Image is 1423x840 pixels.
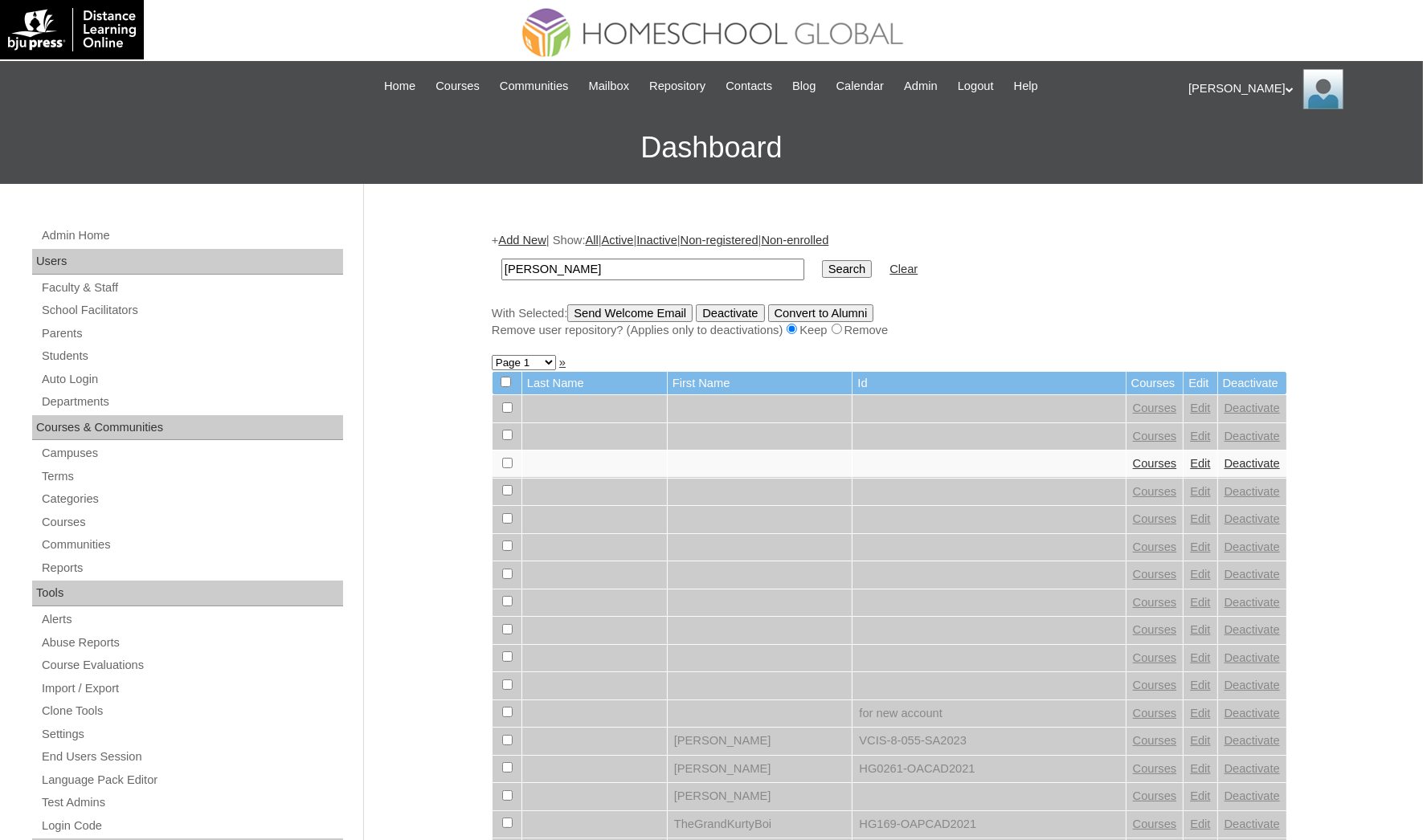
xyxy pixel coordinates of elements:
a: Courses [1133,623,1177,636]
a: Edit [1190,485,1210,498]
a: Add New [498,234,546,247]
td: Edit [1184,372,1217,395]
span: Repository [649,77,705,96]
a: Courses [1133,762,1177,775]
td: First Name [668,372,853,395]
td: VCIS-8-055-SA2023 [853,728,1125,755]
span: Home [384,77,415,96]
a: Deactivate [1225,402,1280,414]
span: Logout [958,77,994,96]
a: Abuse Reports [40,633,343,653]
a: Courses [1133,540,1177,553]
a: Blog [784,77,824,96]
span: Courses [435,77,480,96]
a: Courses [1133,707,1177,720]
a: Communities [40,535,343,555]
a: Courses [1133,430,1177,442]
a: Parents [40,324,343,344]
h3: Dashboard [8,112,1415,184]
a: Calendar [828,77,892,96]
a: Courses [1133,568,1177,581]
a: Courses [1133,596,1177,609]
a: Home [376,77,423,96]
div: Tools [32,581,343,606]
a: Courses [1133,457,1177,470]
td: [PERSON_NAME] [668,728,853,755]
input: Deactivate [696,304,764,322]
a: Courses [1133,734,1177,747]
a: Edit [1190,651,1210,664]
a: Courses [1133,402,1177,414]
td: HG169-OAPCAD2021 [853,811,1125,838]
a: Edit [1190,679,1210,691]
div: Courses & Communities [32,415,343,441]
a: Deactivate [1225,734,1280,747]
a: Edit [1190,762,1210,775]
span: Blog [792,77,816,96]
td: Courses [1127,372,1184,395]
a: Courses [1133,512,1177,525]
a: Departments [40,392,343,412]
td: [PERSON_NAME] [668,756,853,783]
td: for new account [853,700,1125,728]
a: Deactivate [1225,485,1280,498]
div: With Selected: [492,304,1287,339]
a: Courses [40,512,343,532]
span: Admin [904,77,938,96]
a: Deactivate [1225,762,1280,775]
a: Edit [1190,623,1210,636]
a: Edit [1190,540,1210,553]
a: Edit [1190,512,1210,525]
a: Courses [1133,651,1177,664]
a: Deactivate [1225,679,1280,691]
a: Edit [1190,818,1210,830]
a: Courses [1133,789,1177,802]
a: Edit [1190,707,1210,720]
a: Deactivate [1225,457,1280,470]
a: Courses [1133,485,1177,498]
a: Edit [1190,457,1210,470]
a: Language Pack Editor [40,770,343,790]
div: Remove user repository? (Applies only to deactivations) Keep Remove [492,322,1287,339]
a: Repository [641,77,714,96]
td: TheGrandKurtyBoi [668,811,853,838]
span: Help [1014,77,1038,96]
a: Campuses [40,443,343,463]
a: School Facilitators [40,300,343,320]
a: Deactivate [1225,651,1280,664]
td: Id [853,372,1125,395]
td: [PERSON_NAME] [668,783,853,810]
a: Deactivate [1225,596,1280,609]
img: Ariane Ebuen [1303,69,1343,109]
span: Communities [500,77,569,96]
a: Reports [40,558,343,578]
input: Send Welcome Email [567,304,693,322]
a: Clone Tools [40,701,343,721]
a: Settings [40,724,343,744]
div: [PERSON_NAME] [1188,69,1407,109]
a: Categories [40,489,343,509]
td: Deactivate [1218,372,1286,395]
a: Admin [896,77,946,96]
a: Alerts [40,610,343,630]
a: Logout [950,77,1002,96]
a: Deactivate [1225,540,1280,553]
a: Help [1006,77,1046,96]
a: Non-registered [681,234,759,247]
a: Clear [889,263,918,275]
a: All [586,234,599,247]
a: Edit [1190,596,1210,609]
span: Calendar [836,77,884,96]
a: Deactivate [1225,623,1280,636]
a: Deactivate [1225,512,1280,525]
a: Active [602,234,634,247]
div: + | Show: | | | | [492,232,1287,338]
a: Admin Home [40,226,343,246]
input: Search [822,260,872,278]
a: Edit [1190,430,1210,442]
a: Deactivate [1225,789,1280,802]
a: Faculty & Staff [40,278,343,298]
span: Contacts [726,77,772,96]
a: Courses [427,77,488,96]
a: Edit [1190,734,1210,747]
